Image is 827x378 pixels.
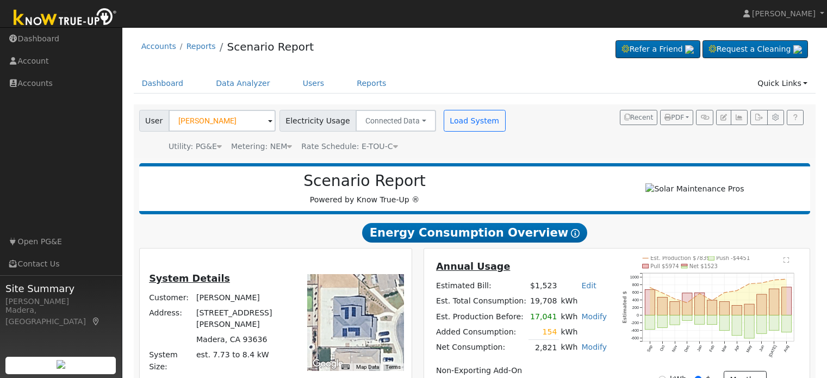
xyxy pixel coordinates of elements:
[724,292,725,293] circle: onclick=""
[774,279,775,281] circle: onclick=""
[767,110,784,125] button: Settings
[645,289,655,315] rect: onclick=""
[674,298,676,300] circle: onclick=""
[141,42,176,51] a: Accounts
[434,340,528,356] td: Net Consumption:
[623,291,628,323] text: Estimated $
[757,294,767,315] rect: onclick=""
[147,290,195,305] td: Customer:
[194,348,292,374] td: System Size
[645,315,655,330] rect: onclick=""
[341,363,349,371] button: Keyboard shortcuts
[651,263,679,269] text: Pull $5974
[91,317,101,326] a: Map
[139,110,169,132] span: User
[732,306,742,315] rect: onclick=""
[707,315,717,325] rect: onclick=""
[231,141,292,152] div: Metering: NEM
[631,320,639,325] text: -200
[196,350,269,359] span: est. 7.73 to 8.4 kW
[687,302,688,303] circle: onclick=""
[787,110,804,125] a: Help Link
[664,114,684,121] span: PDF
[632,305,639,310] text: 200
[362,223,587,243] span: Energy Consumption Overview
[736,290,738,292] circle: onclick=""
[310,357,346,371] img: Google
[732,315,742,336] rect: onclick=""
[632,282,639,287] text: 800
[744,315,754,338] rect: onclick=""
[784,257,789,263] text: 
[696,110,713,125] button: Generate Report Link
[696,344,703,352] text: Jan
[528,309,559,324] td: 17,041
[194,306,292,332] td: [STREET_ADDRESS][PERSON_NAME]
[5,305,116,327] div: Madera, [GEOGRAPHIC_DATA]
[631,336,639,340] text: -600
[657,298,667,315] rect: onclick=""
[310,357,346,371] a: Open this area in Google Maps (opens a new window)
[782,287,792,315] rect: onclick=""
[208,73,278,94] a: Data Analyzer
[632,290,639,295] text: 600
[716,110,731,125] button: Edit User
[761,282,763,284] circle: onclick=""
[720,302,730,315] rect: onclick=""
[559,309,580,324] td: kWh
[301,142,397,151] span: Alias: H2ETOUCN
[444,110,506,132] button: Load System
[436,261,510,272] u: Annual Usage
[630,275,639,280] text: 1000
[649,287,651,288] circle: onclick=""
[194,332,292,348] td: Madera, CA 93636
[615,40,700,59] a: Refer a Friend
[769,315,779,331] rect: onclick=""
[752,9,816,18] span: [PERSON_NAME]
[434,309,528,324] td: Est. Production Before:
[149,273,230,284] u: System Details
[356,363,379,371] button: Map Data
[670,315,680,325] rect: onclick=""
[720,315,730,331] rect: onclick=""
[717,255,750,261] text: Push -$4451
[349,73,394,94] a: Reports
[5,281,116,296] span: Site Summary
[733,344,741,352] text: Apr
[434,278,528,294] td: Estimated Bill:
[571,229,580,238] i: Show Help
[695,293,705,315] rect: onclick=""
[559,324,580,340] td: kWh
[769,289,779,315] rect: onclick=""
[632,298,639,302] text: 400
[356,110,436,132] button: Connected Data
[768,344,778,358] text: [DATE]
[749,283,750,284] circle: onclick=""
[147,306,195,332] td: Address:
[646,344,654,353] text: Sep
[657,315,667,328] rect: onclick=""
[620,110,658,125] button: Recent
[744,304,754,315] rect: onclick=""
[660,110,693,125] button: PDF
[279,110,356,132] span: Electricity Usage
[670,302,680,315] rect: onclick=""
[758,344,765,352] text: Jun
[169,141,222,152] div: Utility: PG&E
[134,73,192,94] a: Dashboard
[385,364,401,370] a: Terms (opens in new tab)
[671,344,679,353] text: Nov
[757,315,767,334] rect: onclick=""
[528,324,559,340] td: 154
[581,343,607,351] a: Modify
[434,324,528,340] td: Added Consumption:
[745,344,753,354] text: May
[147,348,195,374] td: System Size:
[528,294,559,309] td: 19,708
[8,6,122,30] img: Know True-Up
[559,340,580,356] td: kWh
[559,294,609,309] td: kWh
[683,344,691,353] text: Dec
[749,73,816,94] a: Quick Links
[721,344,729,353] text: Mar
